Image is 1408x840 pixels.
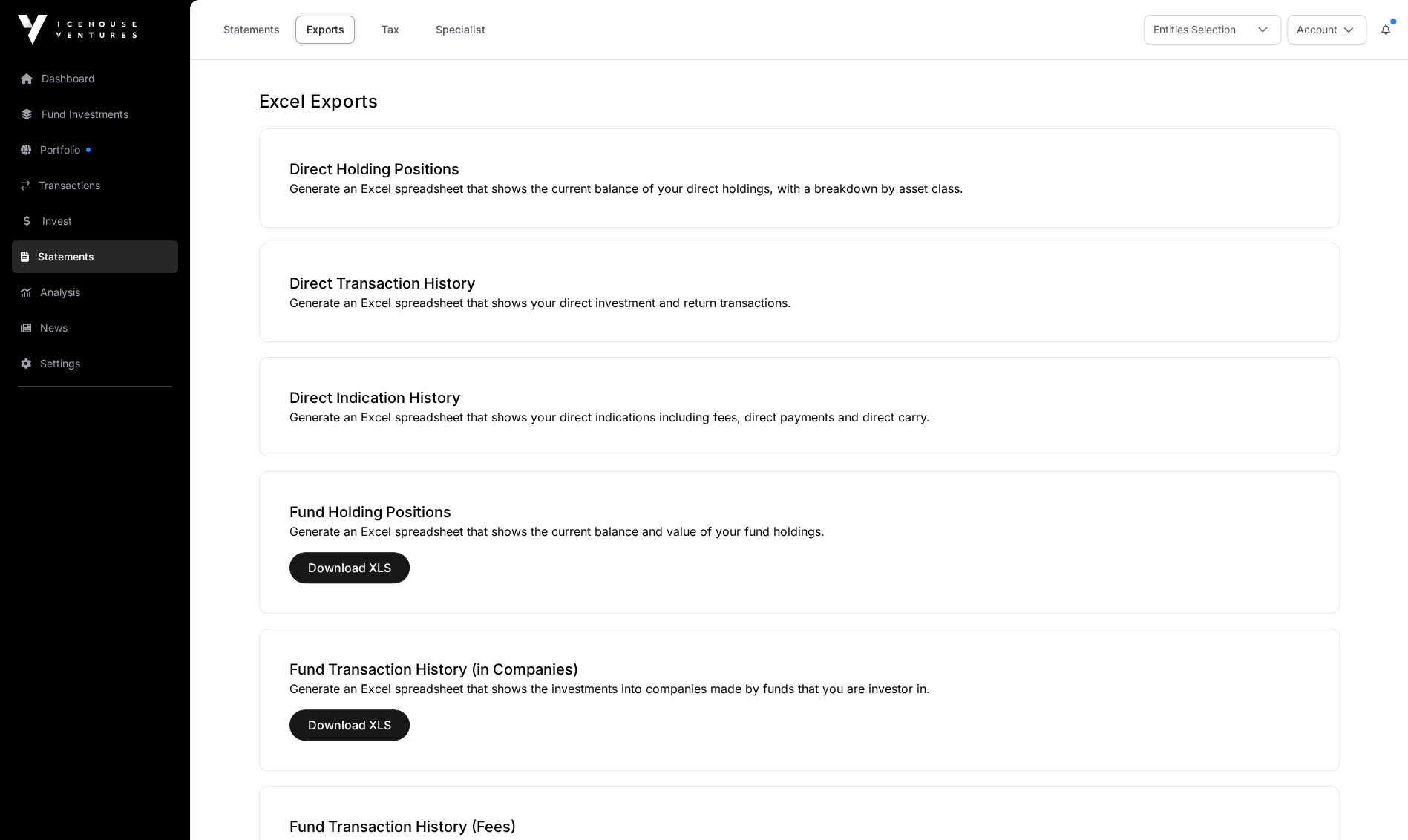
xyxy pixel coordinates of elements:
[289,387,1309,408] h3: Direct Indication History
[1145,16,1245,44] div: Entities Selection
[12,169,178,202] a: Transactions
[289,552,410,583] button: Download XLS
[289,659,1309,680] h3: Fund Transaction History (in Companies)
[214,16,289,44] a: Statements
[295,16,355,44] a: Exports
[1287,15,1366,45] button: Account
[12,240,178,273] a: Statements
[289,294,1309,312] p: Generate an Excel spreadsheet that shows your direct investment and return transactions.
[289,724,410,739] a: Download XLS
[12,62,178,95] a: Dashboard
[259,90,1340,114] h1: Excel Exports
[12,205,178,237] a: Invest
[289,680,1309,698] p: Generate an Excel spreadsheet that shows the investments into companies made by funds that you ar...
[308,559,391,577] span: Download XLS
[12,276,178,309] a: Analysis
[289,273,1309,294] h3: Direct Transaction History
[289,816,1309,837] h3: Fund Transaction History (Fees)
[18,15,137,45] img: Icehouse Ventures Logo
[12,98,178,131] a: Fund Investments
[12,312,178,344] a: News
[289,567,410,582] a: Download XLS
[289,502,1309,522] h3: Fund Holding Positions
[426,16,495,44] a: Specialist
[289,522,1309,540] p: Generate an Excel spreadsheet that shows the current balance and value of your fund holdings.
[1334,769,1408,840] iframe: Chat Widget
[289,159,1309,180] h3: Direct Holding Positions
[289,709,410,741] button: Download XLS
[361,16,420,44] a: Tax
[289,180,1309,197] p: Generate an Excel spreadsheet that shows the current balance of your direct holdings, with a brea...
[308,716,391,734] span: Download XLS
[289,408,1309,426] p: Generate an Excel spreadsheet that shows your direct indications including fees, direct payments ...
[12,347,178,380] a: Settings
[12,134,178,166] a: Portfolio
